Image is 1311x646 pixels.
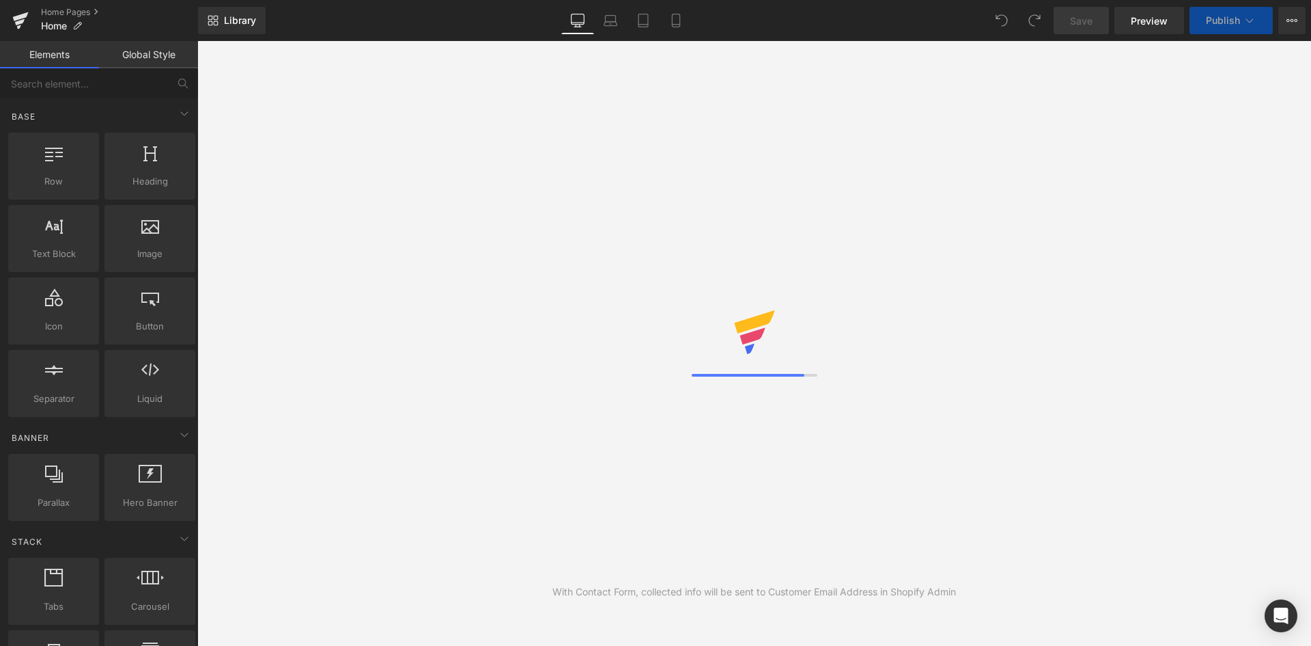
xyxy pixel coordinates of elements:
button: Publish [1189,7,1273,34]
span: Base [10,110,37,123]
span: Image [109,247,191,261]
button: Undo [988,7,1015,34]
a: New Library [198,7,266,34]
span: Hero Banner [109,496,191,510]
span: Icon [12,319,95,334]
span: Tabs [12,600,95,614]
button: More [1278,7,1306,34]
span: Text Block [12,247,95,261]
span: Library [224,14,256,27]
span: Separator [12,392,95,406]
span: Preview [1131,14,1168,28]
button: Redo [1021,7,1048,34]
a: Home Pages [41,7,198,18]
span: Parallax [12,496,95,510]
a: Tablet [627,7,660,34]
span: Home [41,21,67,31]
span: Heading [109,174,191,189]
div: With Contact Form, collected info will be sent to Customer Email Address in Shopify Admin [552,584,956,600]
a: Desktop [561,7,594,34]
span: Row [12,174,95,189]
div: Open Intercom Messenger [1265,600,1297,632]
a: Laptop [594,7,627,34]
a: Mobile [660,7,692,34]
span: Save [1070,14,1092,28]
a: Global Style [99,41,198,68]
span: Stack [10,535,44,548]
a: Preview [1114,7,1184,34]
span: Button [109,319,191,334]
span: Carousel [109,600,191,614]
span: Publish [1206,15,1240,26]
span: Banner [10,431,51,444]
span: Liquid [109,392,191,406]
